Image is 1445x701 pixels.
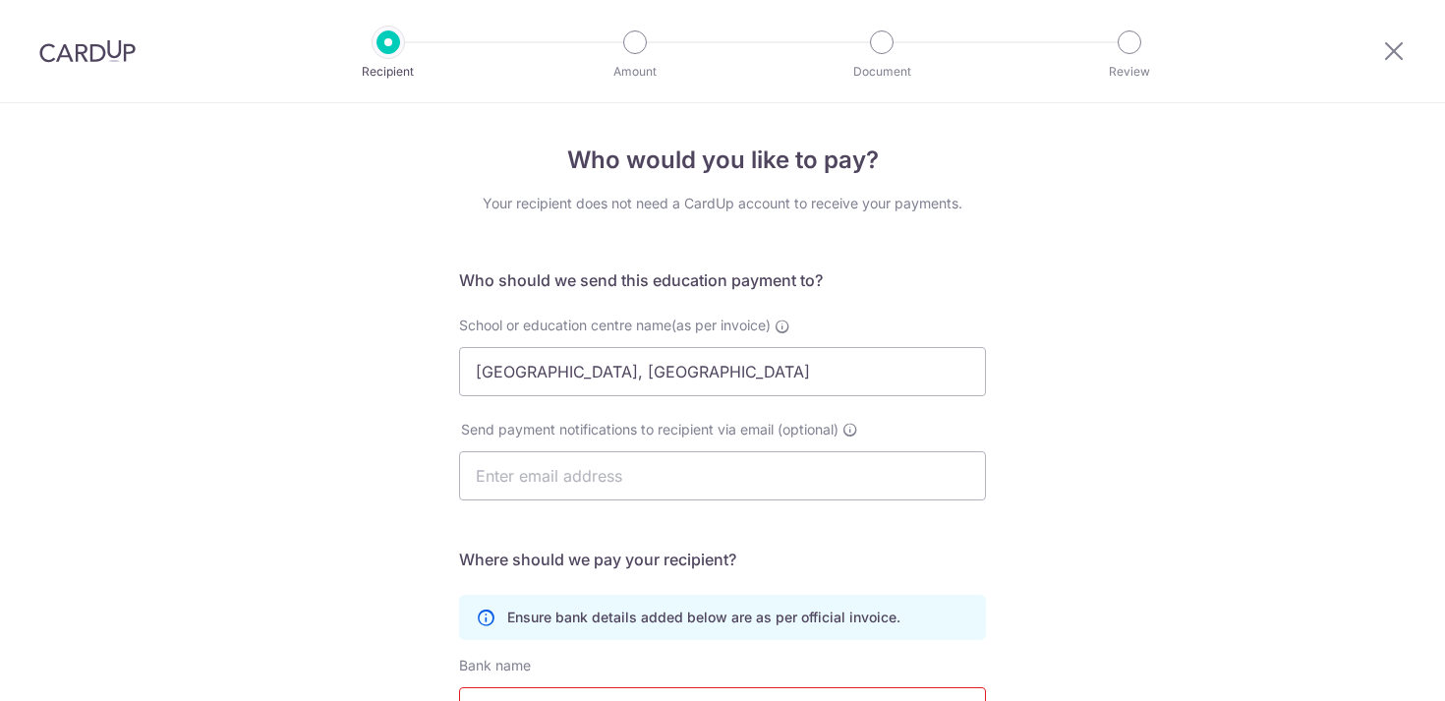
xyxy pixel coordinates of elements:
[459,268,986,292] h5: Who should we send this education payment to?
[459,451,986,500] input: Enter email address
[507,608,900,627] p: Ensure bank details added below are as per official invoice.
[459,317,771,333] span: School or education centre name(as per invoice)
[809,62,954,82] p: Document
[1057,62,1202,82] p: Review
[39,39,136,63] img: CardUp
[459,143,986,178] h4: Who would you like to pay?
[459,194,986,213] div: Your recipient does not need a CardUp account to receive your payments.
[459,656,531,675] label: Bank name
[459,548,986,571] h5: Where should we pay your recipient?
[461,420,838,439] span: Send payment notifications to recipient via email (optional)
[562,62,708,82] p: Amount
[316,62,461,82] p: Recipient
